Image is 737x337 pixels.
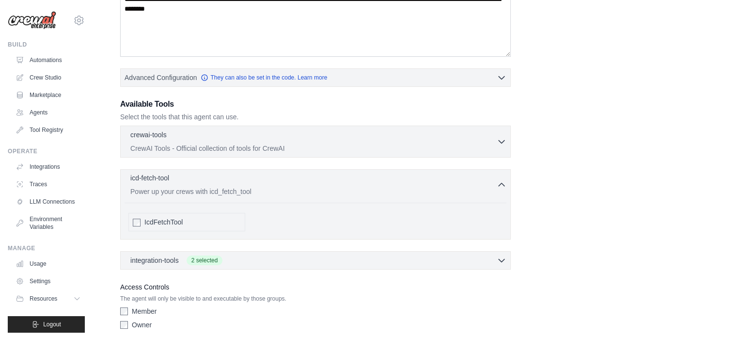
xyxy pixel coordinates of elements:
h3: Available Tools [120,98,511,110]
button: Logout [8,316,85,333]
a: They can also be set in the code. Learn more [201,74,327,81]
img: Logo [8,11,56,30]
p: crewai-tools [130,130,167,140]
p: Power up your crews with icd_fetch_tool [130,187,497,196]
div: Operate [8,147,85,155]
span: IcdFetchTool [144,217,183,227]
a: Environment Variables [12,211,85,235]
span: integration-tools [130,256,179,265]
span: Advanced Configuration [125,73,197,82]
a: Traces [12,177,85,192]
a: Automations [12,52,85,68]
div: Build [8,41,85,48]
a: Tool Registry [12,122,85,138]
button: crewai-tools CrewAI Tools - Official collection of tools for CrewAI [125,130,506,153]
p: The agent will only be visible to and executable by those groups. [120,295,511,303]
button: integration-tools 2 selected [125,256,506,265]
span: Logout [43,321,61,328]
label: Access Controls [120,281,511,293]
a: Agents [12,105,85,120]
a: Integrations [12,159,85,175]
button: Advanced Configuration They can also be set in the code. Learn more [121,69,510,86]
div: Manage [8,244,85,252]
span: Resources [30,295,57,303]
p: icd-fetch-tool [130,173,169,183]
a: LLM Connections [12,194,85,209]
p: Select the tools that this agent can use. [120,112,511,122]
span: 2 selected [187,256,223,265]
button: Resources [12,291,85,306]
label: Member [132,306,157,316]
label: Owner [132,320,152,330]
button: icd-fetch-tool Power up your crews with icd_fetch_tool [125,173,506,196]
a: Usage [12,256,85,272]
p: CrewAI Tools - Official collection of tools for CrewAI [130,144,497,153]
a: Marketplace [12,87,85,103]
a: Crew Studio [12,70,85,85]
a: Settings [12,273,85,289]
